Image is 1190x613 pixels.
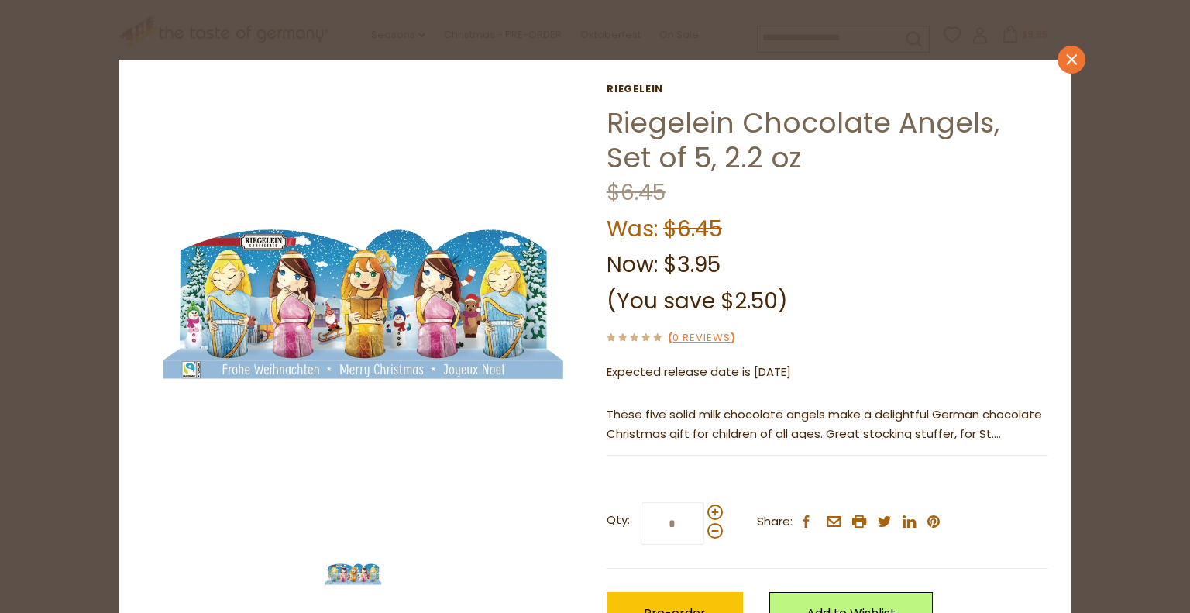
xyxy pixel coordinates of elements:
[672,330,731,346] a: 0 Reviews
[668,330,735,345] span: ( )
[607,83,1048,95] a: Riegelein
[757,512,793,532] span: Share:
[607,177,666,208] span: $6.45
[663,214,722,244] span: $6.45
[607,250,658,280] label: Now:
[641,502,704,545] input: Qty:
[607,103,999,177] a: Riegelein Chocolate Angels, Set of 5, 2.2 oz
[607,363,1048,382] p: Expected release date is [DATE]
[142,83,584,525] img: Riegelein Chocolate Angels
[607,286,788,316] span: (You save $2.50)
[607,511,630,530] strong: Qty:
[322,543,384,605] img: Riegelein Chocolate Angels
[607,405,1048,444] p: These five solid milk chocolate angels make a delightful German chocolate Christmas gift for chil...
[663,250,721,280] span: $3.95
[607,214,658,244] label: Was:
